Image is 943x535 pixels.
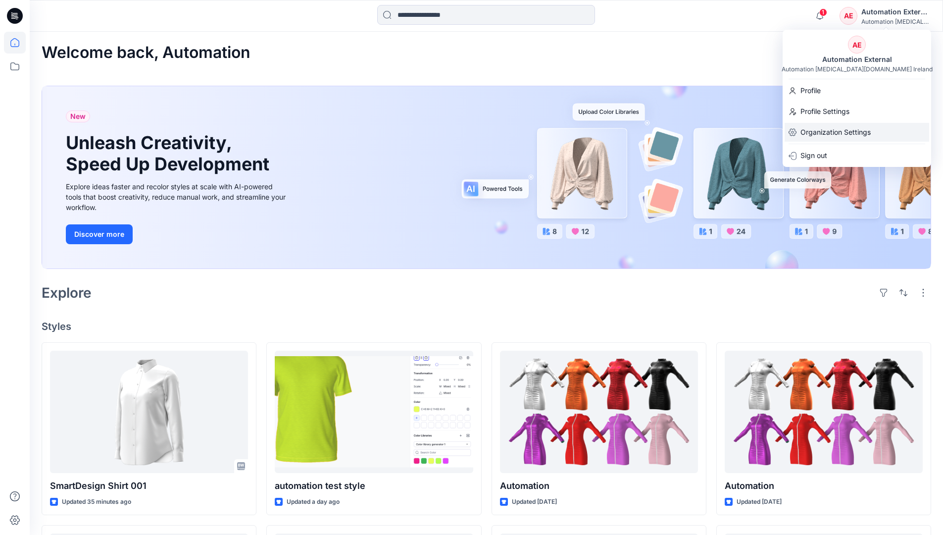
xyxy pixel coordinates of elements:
[500,351,698,473] a: Automation
[725,351,923,473] a: Automation
[782,65,933,73] div: Automation [MEDICAL_DATA][DOMAIN_NAME] Ireland
[800,146,827,165] p: Sign out
[800,81,821,100] p: Profile
[800,123,871,142] p: Organization Settings
[848,36,866,53] div: AE
[42,285,92,301] h2: Explore
[816,53,898,65] div: Automation External
[70,110,86,122] span: New
[287,497,340,507] p: Updated a day ago
[42,44,250,62] h2: Welcome back, Automation
[783,123,931,142] a: Organization Settings
[737,497,782,507] p: Updated [DATE]
[840,7,857,25] div: AE
[66,181,289,213] div: Explore ideas faster and recolor styles at scale with AI-powered tools that boost creativity, red...
[783,102,931,121] a: Profile Settings
[861,18,931,25] div: Automation [MEDICAL_DATA]...
[50,479,248,493] p: SmartDesign Shirt 001
[66,224,133,244] button: Discover more
[62,497,131,507] p: Updated 35 minutes ago
[50,351,248,473] a: SmartDesign Shirt 001
[500,479,698,493] p: Automation
[800,102,849,121] p: Profile Settings
[512,497,557,507] p: Updated [DATE]
[275,351,473,473] a: automation test style
[275,479,473,493] p: automation test style
[725,479,923,493] p: Automation
[861,6,931,18] div: Automation External
[66,132,274,175] h1: Unleash Creativity, Speed Up Development
[42,321,931,332] h4: Styles
[819,8,827,16] span: 1
[66,224,289,244] a: Discover more
[783,81,931,100] a: Profile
